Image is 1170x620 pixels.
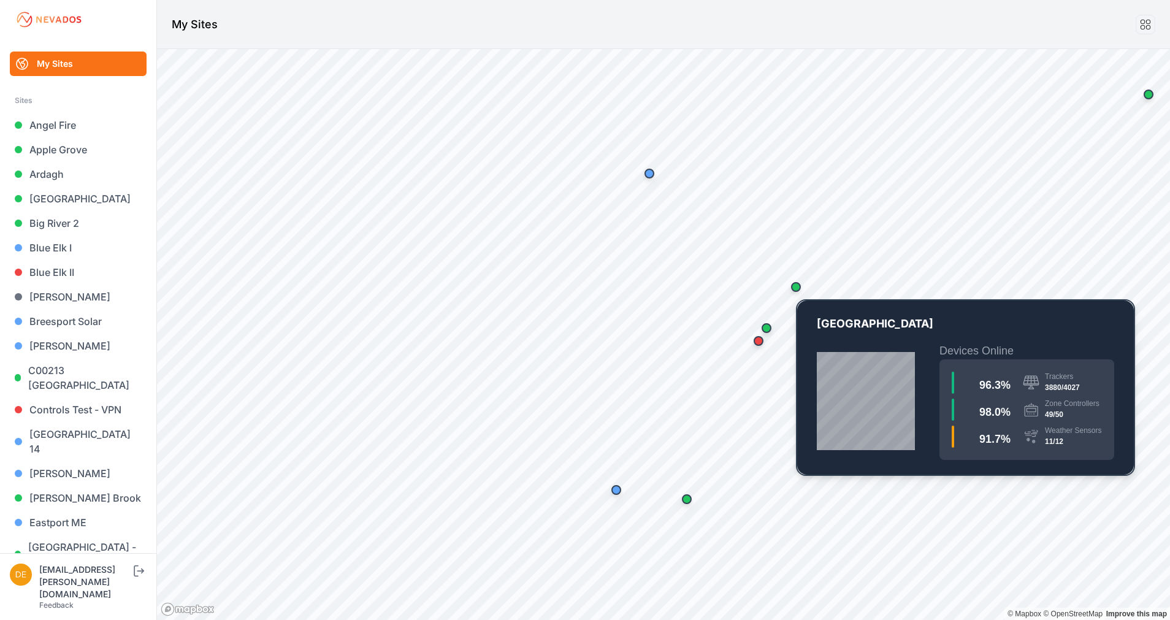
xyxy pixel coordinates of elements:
[10,334,147,358] a: [PERSON_NAME]
[10,235,147,260] a: Blue Elk I
[1043,610,1103,618] a: OpenStreetMap
[1007,610,1041,618] a: Mapbox
[10,162,147,186] a: Ardagh
[1045,435,1102,448] div: 11/12
[675,487,699,511] div: Map marker
[15,93,142,108] div: Sites
[10,211,147,235] a: Big River 2
[746,329,771,353] div: Map marker
[10,285,147,309] a: [PERSON_NAME]
[604,478,629,502] div: Map marker
[10,422,147,461] a: [GEOGRAPHIC_DATA] 14
[10,461,147,486] a: [PERSON_NAME]
[10,309,147,334] a: Breesport Solar
[10,113,147,137] a: Angel Fire
[1106,610,1167,618] a: Map feedback
[637,161,662,186] div: Map marker
[10,486,147,510] a: [PERSON_NAME] Brook
[10,137,147,162] a: Apple Grove
[172,16,218,33] h1: My Sites
[39,600,74,610] a: Feedback
[939,342,1114,359] h2: Devices Online
[797,300,1134,475] a: VA-02
[1045,381,1080,394] div: 3880/4027
[1136,82,1161,107] div: Map marker
[979,406,1011,418] span: 98.0 %
[10,535,147,574] a: [GEOGRAPHIC_DATA] - North
[979,379,1011,391] span: 96.3 %
[1045,372,1080,381] div: Trackers
[10,186,147,211] a: [GEOGRAPHIC_DATA]
[1045,399,1099,408] div: Zone Controllers
[157,49,1170,620] canvas: Map
[10,510,147,535] a: Eastport ME
[10,397,147,422] a: Controls Test - VPN
[784,275,808,299] div: Map marker
[979,433,1011,445] span: 91.7 %
[754,316,779,340] div: Map marker
[1045,408,1099,421] div: 49/50
[1045,426,1102,435] div: Weather Sensors
[817,315,1114,342] p: [GEOGRAPHIC_DATA]
[15,10,83,29] img: Nevados
[161,602,215,616] a: Mapbox logo
[39,564,131,600] div: [EMAIL_ADDRESS][PERSON_NAME][DOMAIN_NAME]
[10,260,147,285] a: Blue Elk II
[10,358,147,397] a: C00213 [GEOGRAPHIC_DATA]
[10,564,32,586] img: devin.martin@nevados.solar
[10,52,147,76] a: My Sites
